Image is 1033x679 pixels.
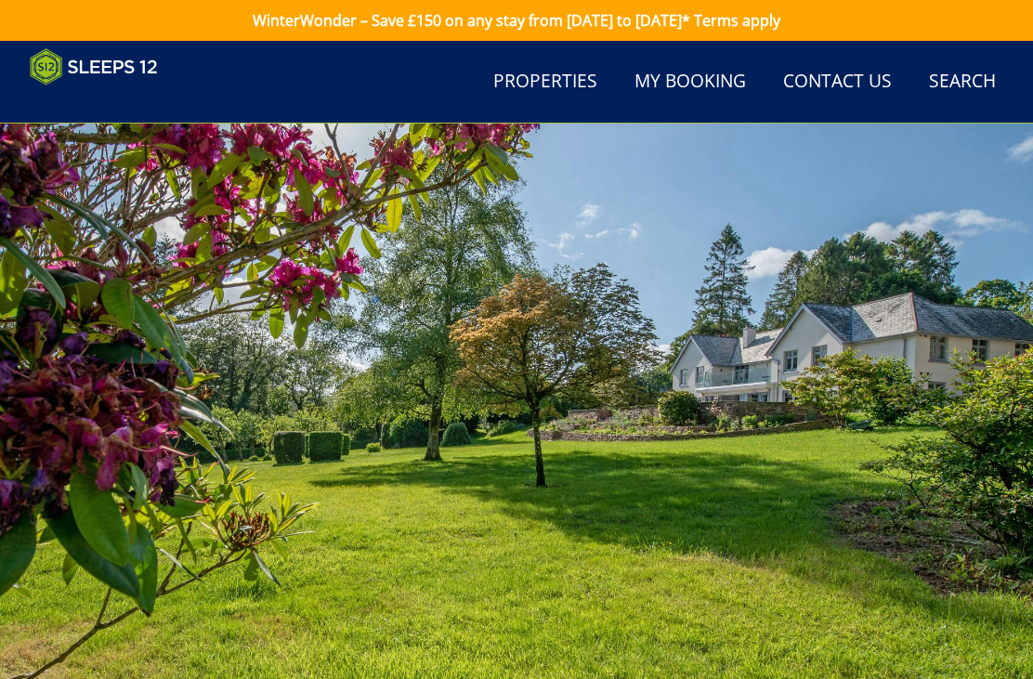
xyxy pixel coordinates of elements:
a: Contact Us [776,61,899,103]
iframe: Customer reviews powered by Trustpilot [20,97,216,112]
a: My Booking [627,61,753,103]
img: Sleeps 12 [30,48,158,85]
a: Properties [486,61,605,103]
a: Search [922,61,1003,103]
